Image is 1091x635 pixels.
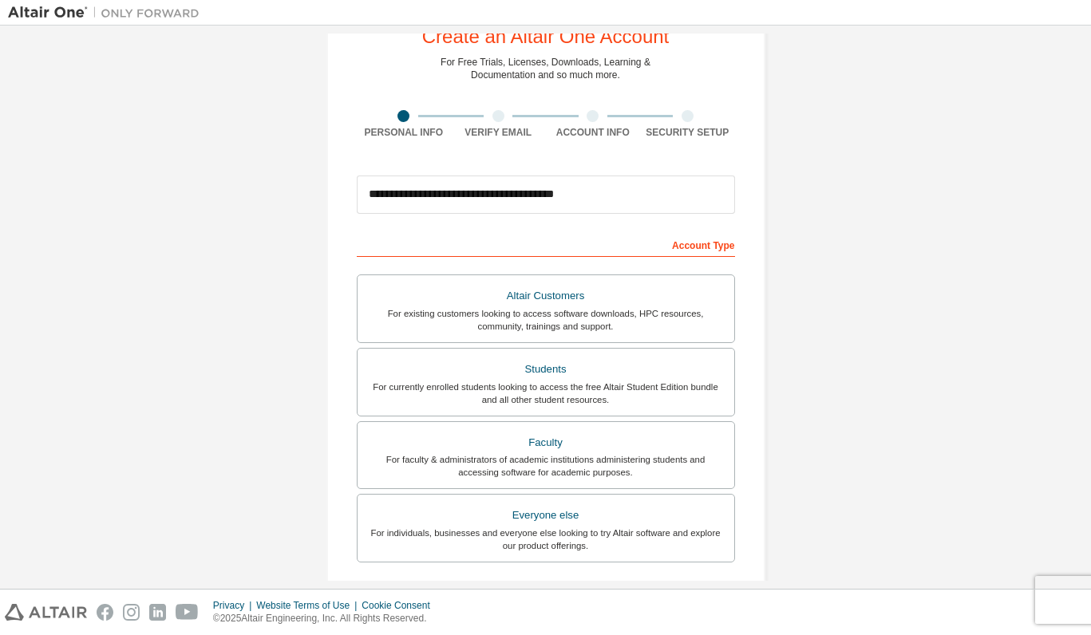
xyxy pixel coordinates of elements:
[213,612,440,625] p: © 2025 Altair Engineering, Inc. All Rights Reserved.
[362,599,439,612] div: Cookie Consent
[367,453,725,479] div: For faculty & administrators of academic institutions administering students and accessing softwa...
[256,599,362,612] div: Website Terms of Use
[123,604,140,621] img: instagram.svg
[367,358,725,381] div: Students
[357,231,735,257] div: Account Type
[8,5,208,21] img: Altair One
[97,604,113,621] img: facebook.svg
[367,527,725,552] div: For individuals, businesses and everyone else looking to try Altair software and explore our prod...
[422,27,670,46] div: Create an Altair One Account
[149,604,166,621] img: linkedin.svg
[640,126,735,139] div: Security Setup
[176,604,199,621] img: youtube.svg
[367,381,725,406] div: For currently enrolled students looking to access the free Altair Student Edition bundle and all ...
[367,285,725,307] div: Altair Customers
[367,432,725,454] div: Faculty
[213,599,256,612] div: Privacy
[546,126,641,139] div: Account Info
[441,56,650,81] div: For Free Trials, Licenses, Downloads, Learning & Documentation and so much more.
[367,307,725,333] div: For existing customers looking to access software downloads, HPC resources, community, trainings ...
[5,604,87,621] img: altair_logo.svg
[357,126,452,139] div: Personal Info
[367,504,725,527] div: Everyone else
[451,126,546,139] div: Verify Email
